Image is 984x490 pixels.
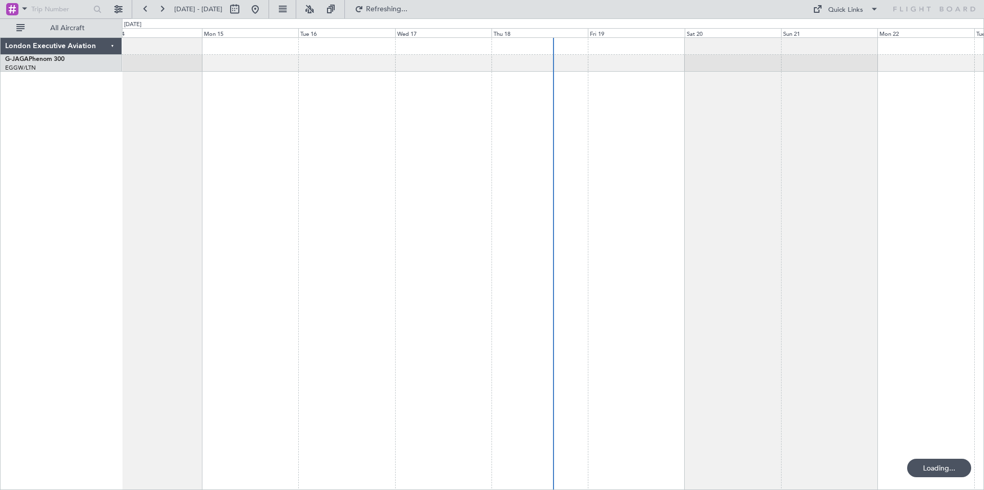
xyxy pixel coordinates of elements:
div: Sun 14 [106,28,202,37]
div: Sat 20 [685,28,781,37]
div: Tue 16 [298,28,395,37]
div: Mon 22 [877,28,974,37]
div: Mon 15 [202,28,298,37]
div: Quick Links [828,5,863,15]
button: Quick Links [808,1,884,17]
span: [DATE] - [DATE] [174,5,222,14]
span: Refreshing... [365,6,408,13]
div: Loading... [907,459,971,477]
span: All Aircraft [27,25,108,32]
div: Fri 19 [588,28,684,37]
div: Sun 21 [781,28,877,37]
input: Trip Number [31,2,90,17]
div: Wed 17 [395,28,491,37]
button: Refreshing... [350,1,412,17]
a: G-JAGAPhenom 300 [5,56,65,62]
button: All Aircraft [11,20,111,36]
div: Thu 18 [491,28,588,37]
a: EGGW/LTN [5,64,36,72]
span: G-JAGA [5,56,29,62]
div: [DATE] [124,20,141,29]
